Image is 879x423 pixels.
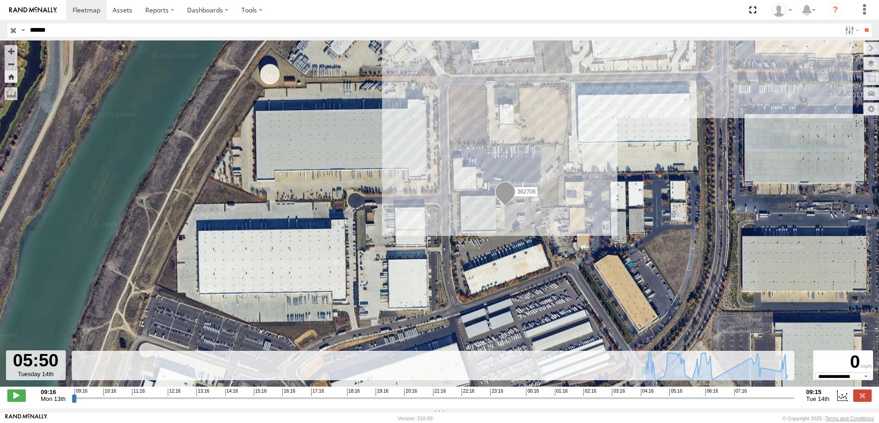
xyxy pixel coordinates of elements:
[5,70,17,83] button: Zoom Home
[806,389,830,395] strong: 09:15
[806,395,830,402] span: Tue 14th Oct 2025
[828,3,843,17] i: ?
[641,389,654,396] span: 04:16
[526,389,539,396] span: 00:16
[841,23,861,37] label: Search Filter Options
[74,389,87,396] span: 09:16
[5,414,47,423] a: Visit our Website
[311,389,324,396] span: 17:16
[282,389,295,396] span: 16:16
[815,352,872,372] div: 0
[347,389,360,396] span: 18:16
[705,389,718,396] span: 06:16
[853,389,872,401] label: Close
[5,87,17,100] label: Measure
[612,389,625,396] span: 03:16
[196,389,209,396] span: 13:16
[132,389,145,396] span: 11:16
[7,389,26,401] label: Play/Stop
[734,389,747,396] span: 07:16
[254,389,267,396] span: 15:16
[782,416,874,421] div: © Copyright 2025 -
[517,189,536,195] span: 362706
[433,389,446,396] span: 21:16
[225,389,238,396] span: 14:16
[5,45,17,57] button: Zoom in
[19,23,27,37] label: Search Query
[462,389,474,396] span: 22:16
[376,389,388,396] span: 19:16
[555,389,568,396] span: 01:16
[103,389,116,396] span: 10:16
[41,389,66,395] strong: 09:16
[41,395,66,402] span: Mon 13th Oct 2025
[825,416,874,421] a: Terms and Conditions
[404,389,417,396] span: 20:16
[490,389,503,396] span: 23:16
[669,389,682,396] span: 05:16
[863,103,879,115] label: Map Settings
[5,57,17,70] button: Zoom out
[769,3,795,17] div: Jeff Mayes
[168,389,181,396] span: 12:16
[9,7,57,13] img: rand-logo.svg
[583,389,596,396] span: 02:16
[398,416,433,421] div: Version: 310.00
